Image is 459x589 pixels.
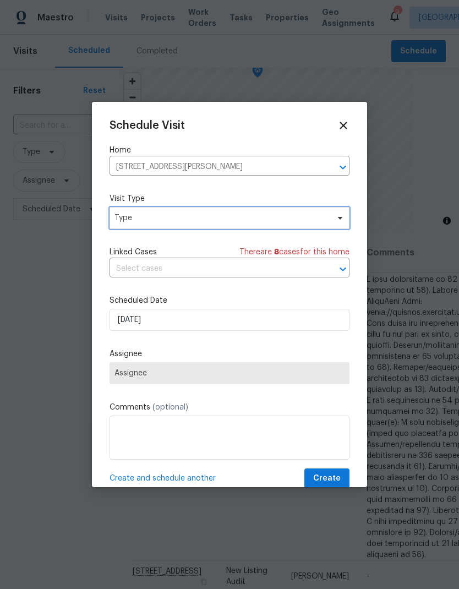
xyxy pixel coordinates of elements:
span: 8 [274,248,279,256]
label: Assignee [110,348,349,359]
span: There are case s for this home [239,247,349,258]
button: Open [335,261,351,277]
span: Assignee [114,369,345,378]
span: Create and schedule another [110,473,216,484]
span: Create [313,472,341,486]
label: Visit Type [110,193,349,204]
label: Home [110,145,349,156]
input: M/D/YYYY [110,309,349,331]
label: Comments [110,402,349,413]
span: Schedule Visit [110,120,185,131]
input: Select cases [110,260,319,277]
label: Scheduled Date [110,295,349,306]
button: Create [304,468,349,489]
span: Linked Cases [110,247,157,258]
span: Type [114,212,329,223]
input: Enter in an address [110,159,319,176]
span: Close [337,119,349,132]
span: (optional) [152,403,188,411]
button: Open [335,160,351,175]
